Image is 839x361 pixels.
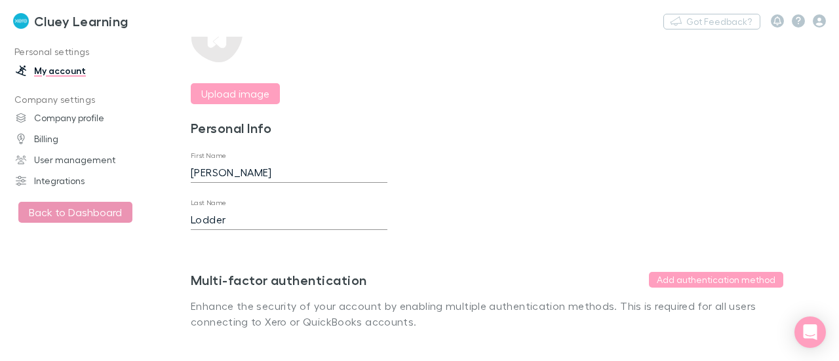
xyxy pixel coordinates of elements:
label: First Name [191,151,227,161]
p: Enhance the security of your account by enabling multiple authentication methods. This is require... [191,298,783,330]
label: Upload image [201,86,269,102]
label: Last Name [191,198,227,208]
a: My account [3,60,166,81]
button: Back to Dashboard [18,202,132,223]
a: Integrations [3,170,166,191]
a: Cluey Learning [5,5,136,37]
a: Company profile [3,107,166,128]
button: Upload image [191,83,280,104]
h3: Multi-factor authentication [191,272,366,288]
input: Last Name [191,209,387,230]
h3: Personal Info [191,120,387,136]
a: Billing [3,128,166,149]
input: First Name [191,162,387,183]
div: Open Intercom Messenger [794,316,826,348]
p: Personal settings [3,44,166,60]
h3: Cluey Learning [34,13,128,29]
p: Company settings [3,92,166,108]
button: Got Feedback? [663,14,760,29]
button: Add authentication method [649,272,783,288]
a: User management [3,149,166,170]
img: Cluey Learning's Logo [13,13,29,29]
